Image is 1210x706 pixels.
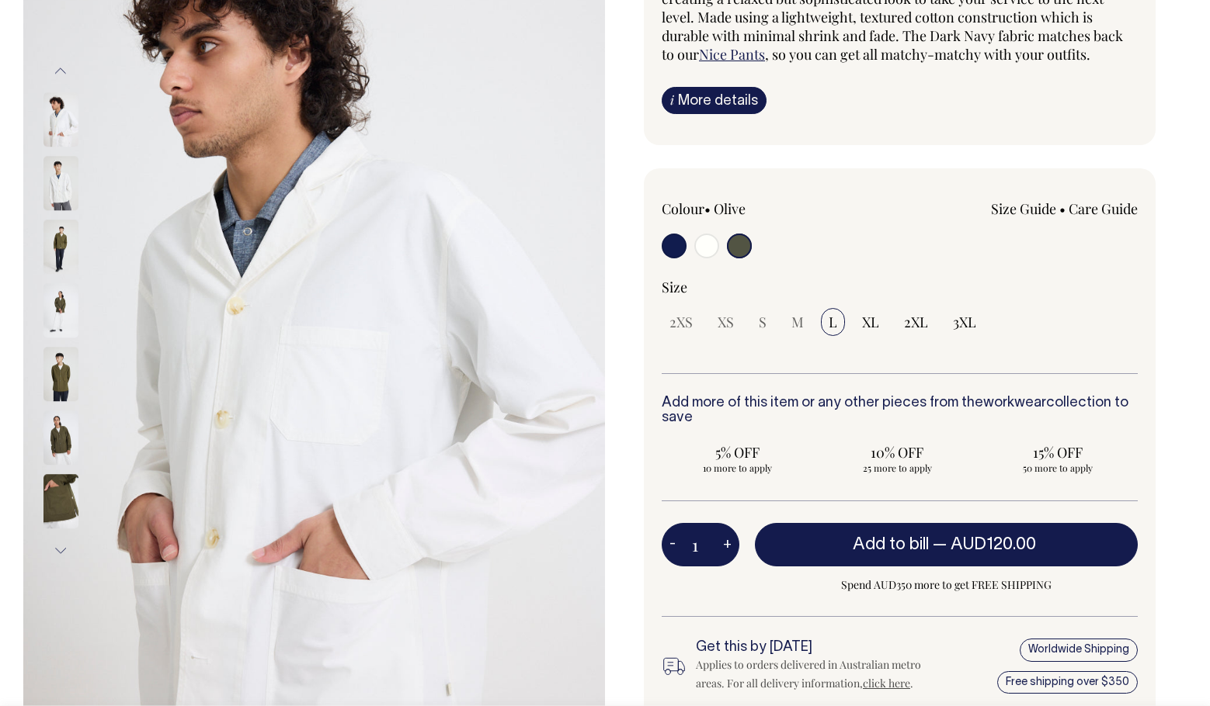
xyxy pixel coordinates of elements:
[990,462,1125,474] span: 50 more to apply
[714,199,746,218] label: Olive
[853,537,929,552] span: Add to bill
[1069,199,1138,218] a: Care Guide
[829,443,965,462] span: 10% OFF
[49,534,72,569] button: Next
[896,308,936,336] input: 2XL
[829,313,837,331] span: L
[821,308,845,336] input: L
[662,278,1138,296] div: Size
[715,529,739,560] button: +
[854,308,887,336] input: XL
[662,396,1138,427] h6: Add more of this item or any other pieces from the collection to save
[43,93,78,147] img: off-white
[43,348,78,402] img: olive
[696,656,921,693] div: Applies to orders delivered in Australian metro areas. For all delivery information, .
[696,640,921,656] h6: Get this by [DATE]
[43,284,78,338] img: olive
[862,313,879,331] span: XL
[951,537,1036,552] span: AUD120.00
[822,438,972,479] input: 10% OFF 25 more to apply
[662,308,701,336] input: 2XS
[751,308,774,336] input: S
[704,199,711,218] span: •
[982,438,1133,479] input: 15% OFF 50 more to apply
[718,313,734,331] span: XS
[669,443,805,462] span: 5% OFF
[670,92,674,108] span: i
[990,443,1125,462] span: 15% OFF
[784,308,812,336] input: M
[669,462,805,474] span: 10 more to apply
[662,87,767,114] a: iMore details
[765,45,1090,64] span: , so you can get all matchy-matchy with your outfits.
[904,313,928,331] span: 2XL
[991,199,1056,218] a: Size Guide
[933,537,1040,552] span: —
[710,308,742,336] input: XS
[759,313,767,331] span: S
[43,157,78,211] img: off-white
[669,313,693,331] span: 2XS
[43,411,78,465] img: olive
[791,313,804,331] span: M
[863,676,910,690] a: click here
[1059,199,1066,218] span: •
[755,576,1138,594] span: Spend AUD350 more to get FREE SHIPPING
[953,313,976,331] span: 3XL
[662,199,852,218] div: Colour
[662,438,812,479] input: 5% OFF 10 more to apply
[49,54,72,88] button: Previous
[699,45,765,64] a: Nice Pants
[755,523,1138,566] button: Add to bill —AUD120.00
[43,220,78,275] img: olive
[983,396,1046,410] a: workwear
[829,462,965,474] span: 25 more to apply
[945,308,984,336] input: 3XL
[662,529,683,560] button: -
[43,475,78,529] img: olive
